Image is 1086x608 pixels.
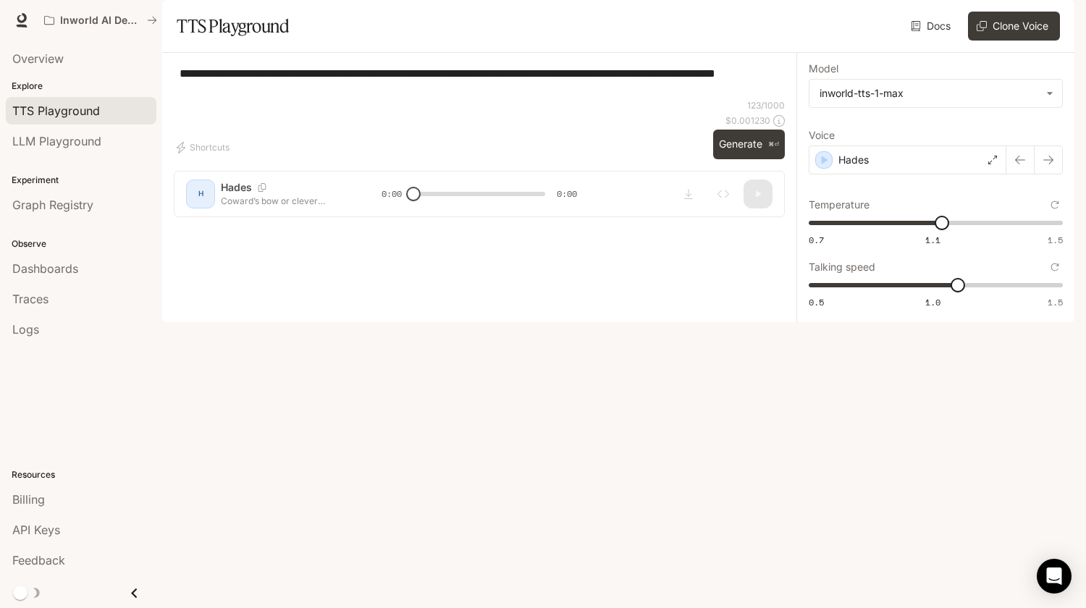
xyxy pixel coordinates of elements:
[38,6,164,35] button: All workspaces
[725,114,770,127] p: $ 0.001230
[174,136,235,159] button: Shortcuts
[768,140,779,149] p: ⌘⏎
[747,99,785,111] p: 123 / 1000
[908,12,956,41] a: Docs
[925,234,940,246] span: 1.1
[809,296,824,308] span: 0.5
[838,153,869,167] p: Hades
[1048,234,1063,246] span: 1.5
[1048,296,1063,308] span: 1.5
[1047,259,1063,275] button: Reset to default
[809,64,838,74] p: Model
[809,200,870,210] p: Temperature
[713,130,785,159] button: Generate⌘⏎
[809,130,835,140] p: Voice
[809,262,875,272] p: Talking speed
[809,234,824,246] span: 0.7
[60,14,141,27] p: Inworld AI Demos
[1037,559,1072,594] div: Open Intercom Messenger
[968,12,1060,41] button: Clone Voice
[1047,197,1063,213] button: Reset to default
[820,86,1039,101] div: inworld-tts-1-max
[809,80,1062,107] div: inworld-tts-1-max
[925,296,940,308] span: 1.0
[177,12,289,41] h1: TTS Playground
